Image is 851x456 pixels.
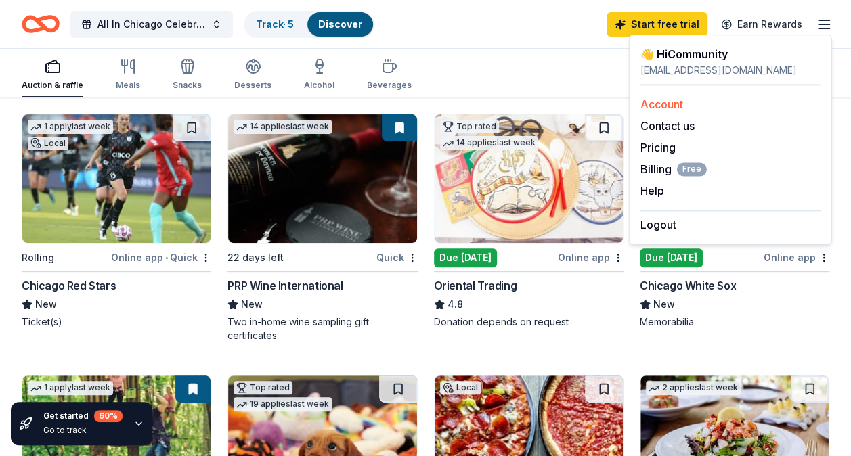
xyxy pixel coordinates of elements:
div: Go to track [43,425,123,436]
div: 2 applies last week [646,381,741,395]
button: Logout [640,216,676,233]
div: 👋 Hi Community [640,46,821,62]
img: Image for Oriental Trading [435,114,623,243]
div: Quick [376,249,418,266]
a: Pricing [640,141,676,154]
div: 19 applies last week [234,397,332,411]
div: Snacks [173,80,202,91]
div: 60 % [94,410,123,422]
div: Online app [764,249,829,266]
span: Billing [640,161,707,177]
span: 4.8 [448,296,463,313]
div: Online app Quick [111,249,211,266]
span: New [241,296,263,313]
button: Auction & raffle [22,53,83,97]
div: Due [DATE] [434,248,497,267]
button: Contact us [640,118,695,134]
button: Track· 5Discover [244,11,374,38]
a: Discover [318,18,362,30]
div: Top rated [440,120,499,133]
a: Start free trial [607,12,707,37]
a: Image for Chicago Red Stars1 applylast weekLocalRollingOnline app•QuickChicago Red StarsNewTicket(s) [22,114,211,329]
div: Chicago White Sox [640,277,736,294]
div: Beverages [367,80,412,91]
img: Image for Chicago Red Stars [22,114,211,243]
a: Account [640,97,683,111]
button: Meals [116,53,140,97]
div: Alcohol [304,80,334,91]
div: Auction & raffle [22,80,83,91]
div: Local [440,381,481,394]
div: 14 applies last week [440,136,538,150]
button: All In Chicago Celebration [70,11,233,38]
div: 1 apply last week [28,120,113,134]
span: Free [677,162,707,176]
div: Top rated [234,381,292,394]
div: Local [28,137,68,150]
div: Memorabilia [640,315,829,329]
div: PRP Wine International [227,277,343,294]
div: 1 apply last week [28,381,113,395]
div: Online app [558,249,624,266]
a: Image for Oriental TradingTop rated14 applieslast weekDue [DATE]Online appOriental Trading4.8Dona... [434,114,624,329]
div: Chicago Red Stars [22,277,116,294]
button: BillingFree [640,161,707,177]
div: 22 days left [227,250,284,266]
div: Donation depends on request [434,315,624,329]
a: Image for PRP Wine International14 applieslast week22 days leftQuickPRP Wine InternationalNewTwo ... [227,114,417,342]
a: Home [22,8,60,40]
a: Earn Rewards [713,12,810,37]
div: Get started [43,410,123,422]
button: Snacks [173,53,202,97]
div: Rolling [22,250,54,266]
span: New [653,296,675,313]
button: Help [640,183,664,199]
div: Due [DATE] [640,248,703,267]
button: Desserts [234,53,271,97]
img: Image for PRP Wine International [228,114,416,243]
div: Desserts [234,80,271,91]
div: Meals [116,80,140,91]
button: Alcohol [304,53,334,97]
div: Two in-home wine sampling gift certificates [227,315,417,342]
div: Oriental Trading [434,277,517,294]
div: Ticket(s) [22,315,211,329]
a: Track· 5 [256,18,294,30]
span: New [35,296,57,313]
div: 14 applies last week [234,120,332,134]
div: [EMAIL_ADDRESS][DOMAIN_NAME] [640,62,821,78]
button: Beverages [367,53,412,97]
span: All In Chicago Celebration [97,16,206,32]
span: • [165,252,168,263]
